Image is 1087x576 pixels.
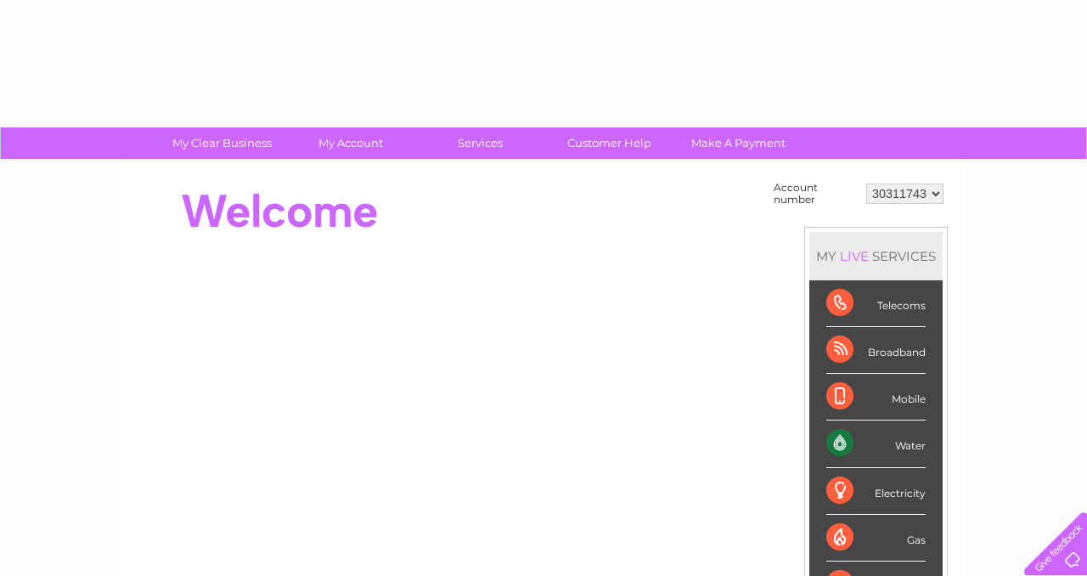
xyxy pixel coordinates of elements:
[281,127,421,159] a: My Account
[539,127,679,159] a: Customer Help
[826,468,926,515] div: Electricity
[809,232,943,280] div: MY SERVICES
[668,127,808,159] a: Make A Payment
[826,421,926,467] div: Water
[836,248,872,264] div: LIVE
[826,327,926,374] div: Broadband
[826,280,926,327] div: Telecoms
[826,374,926,421] div: Mobile
[769,178,862,210] td: Account number
[410,127,550,159] a: Services
[826,515,926,562] div: Gas
[152,127,292,159] a: My Clear Business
